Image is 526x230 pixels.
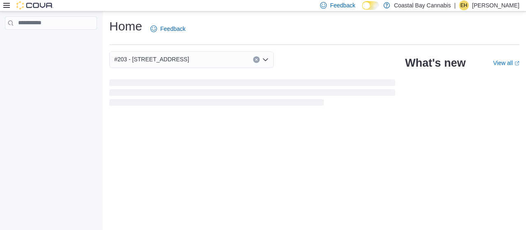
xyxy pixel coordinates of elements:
[262,56,269,63] button: Open list of options
[454,0,456,10] p: |
[253,56,260,63] button: Clear input
[109,18,142,35] h1: Home
[493,60,519,66] a: View allExternal link
[114,54,189,64] span: #203 - [STREET_ADDRESS]
[5,31,97,51] nav: Complex example
[461,0,468,10] span: EH
[16,1,53,9] img: Cova
[472,0,519,10] p: [PERSON_NAME]
[514,61,519,66] svg: External link
[459,0,469,10] div: Emily Hendriks
[109,81,395,107] span: Loading
[394,0,451,10] p: Coastal Bay Cannabis
[160,25,185,33] span: Feedback
[362,1,379,10] input: Dark Mode
[147,21,189,37] a: Feedback
[330,1,355,9] span: Feedback
[405,56,466,70] h2: What's new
